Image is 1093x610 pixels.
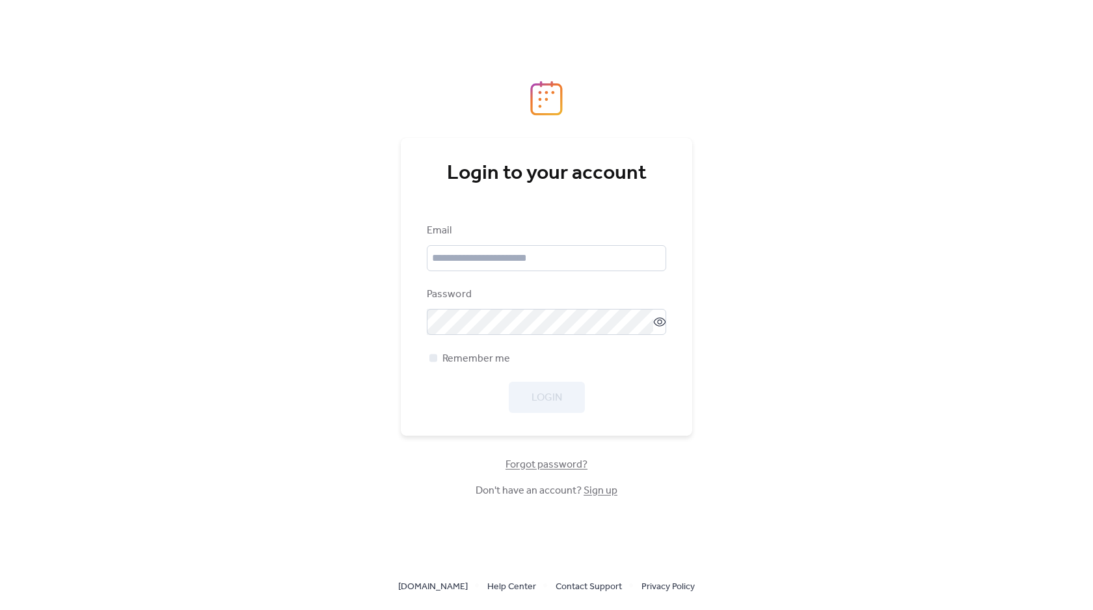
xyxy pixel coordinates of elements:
span: Privacy Policy [641,579,695,595]
div: Login to your account [427,161,666,187]
div: Password [427,287,664,302]
a: Forgot password? [506,461,587,468]
span: [DOMAIN_NAME] [398,579,468,595]
a: Privacy Policy [641,578,695,594]
span: Forgot password? [506,457,587,473]
a: Help Center [487,578,536,594]
a: Contact Support [556,578,622,594]
a: Sign up [584,481,617,501]
span: Help Center [487,579,536,595]
div: Email [427,223,664,239]
span: Remember me [442,351,510,367]
img: logo [530,81,563,116]
span: Contact Support [556,579,622,595]
a: [DOMAIN_NAME] [398,578,468,594]
span: Don't have an account? [476,483,617,499]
